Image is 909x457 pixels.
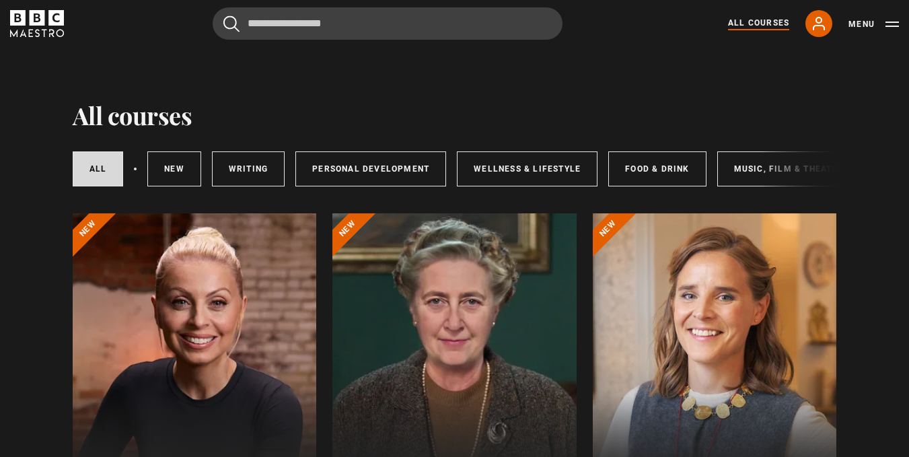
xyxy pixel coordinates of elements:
a: All Courses [728,17,789,30]
a: Food & Drink [608,151,706,186]
a: Wellness & Lifestyle [457,151,597,186]
button: Toggle navigation [848,17,899,31]
a: All [73,151,124,186]
a: Music, Film & Theatre [717,151,861,186]
a: Personal Development [295,151,446,186]
input: Search [213,7,562,40]
svg: BBC Maestro [10,10,64,37]
a: New [147,151,201,186]
button: Submit the search query [223,15,240,32]
a: Writing [212,151,285,186]
h1: All courses [73,101,192,129]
